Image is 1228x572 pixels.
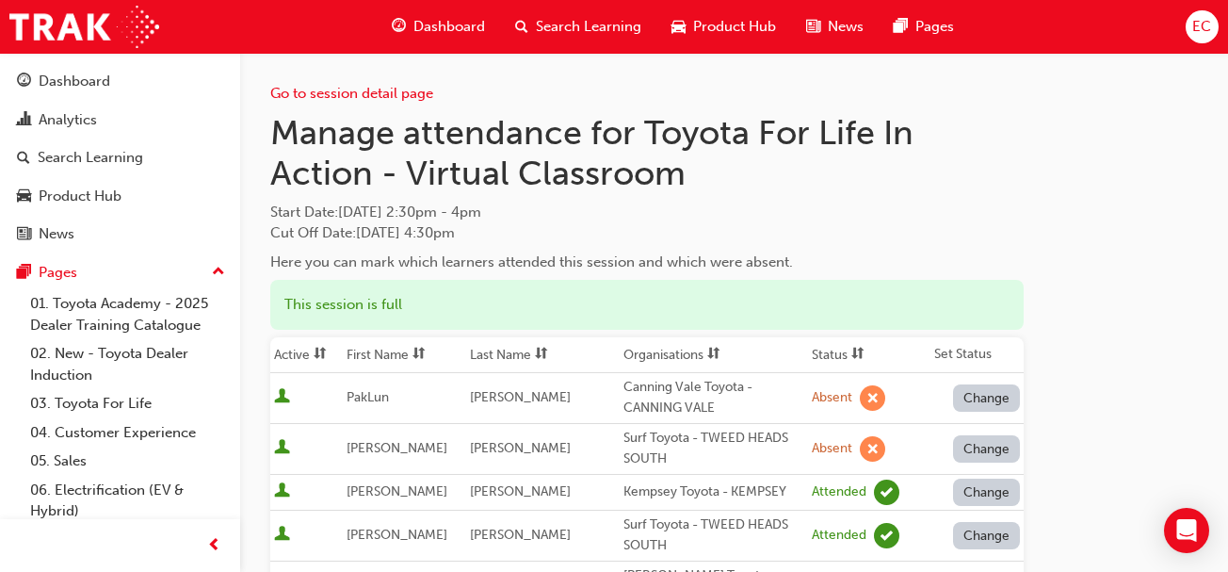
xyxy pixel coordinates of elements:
span: pages-icon [894,15,908,39]
span: EC [1192,16,1211,38]
span: guage-icon [17,74,31,90]
span: search-icon [17,150,30,167]
span: Dashboard [413,16,485,38]
div: Absent [812,440,852,458]
a: Go to session detail page [270,85,433,102]
div: Surf Toyota - TWEED HEADS SOUTH [623,515,804,557]
span: learningRecordVerb_ATTEND-icon [874,523,899,548]
span: guage-icon [392,15,406,39]
button: Pages [8,255,233,290]
span: [DATE] 2:30pm - 4pm [338,204,481,221]
a: search-iconSearch Learning [500,8,656,46]
a: news-iconNews [791,8,879,46]
div: Pages [39,262,77,284]
span: PakLun [347,389,389,405]
a: car-iconProduct Hub [656,8,791,46]
a: Search Learning [8,140,233,175]
span: news-icon [806,15,820,39]
span: [PERSON_NAME] [470,389,571,405]
div: Canning Vale Toyota - CANNING VALE [623,377,804,419]
a: 03. Toyota For Life [23,389,233,418]
div: News [39,223,74,245]
div: Product Hub [39,186,121,207]
span: [PERSON_NAME] [470,527,571,543]
span: User is active [274,388,290,407]
span: Pages [915,16,954,38]
span: User is active [274,439,290,458]
div: Attended [812,483,866,501]
span: Product Hub [693,16,776,38]
div: Attended [812,527,866,545]
span: car-icon [671,15,686,39]
span: sorting-icon [707,347,720,363]
th: Toggle SortBy [270,337,343,373]
span: sorting-icon [314,347,327,363]
div: Search Learning [38,147,143,169]
a: 05. Sales [23,447,233,476]
th: Toggle SortBy [343,337,466,373]
a: guage-iconDashboard [377,8,500,46]
a: Analytics [8,103,233,138]
span: News [828,16,864,38]
img: Trak [9,6,159,48]
span: [PERSON_NAME] [347,440,447,456]
button: DashboardAnalyticsSearch LearningProduct HubNews [8,60,233,255]
span: chart-icon [17,112,31,129]
a: 04. Customer Experience [23,418,233,448]
span: prev-icon [207,534,221,558]
button: Change [953,384,1021,412]
div: Dashboard [39,71,110,92]
a: Dashboard [8,64,233,99]
span: pages-icon [17,265,31,282]
a: 06. Electrification (EV & Hybrid) [23,476,233,526]
th: Toggle SortBy [808,337,929,373]
span: [PERSON_NAME] [347,483,447,499]
div: Here you can mark which learners attended this session and which were absent. [270,252,1024,273]
span: [PERSON_NAME] [347,527,447,543]
span: learningRecordVerb_ABSENT-icon [860,436,885,462]
div: This session is full [270,280,1024,330]
div: Open Intercom Messenger [1164,508,1209,553]
th: Set Status [930,337,1024,373]
button: Change [953,522,1021,549]
div: Surf Toyota - TWEED HEADS SOUTH [623,428,804,470]
span: Cut Off Date : [DATE] 4:30pm [270,224,455,241]
span: car-icon [17,188,31,205]
span: news-icon [17,226,31,243]
a: 01. Toyota Academy - 2025 Dealer Training Catalogue [23,289,233,339]
div: Kempsey Toyota - KEMPSEY [623,482,804,503]
span: Search Learning [536,16,641,38]
span: sorting-icon [412,347,426,363]
span: search-icon [515,15,528,39]
a: News [8,217,233,252]
button: EC [1186,10,1219,43]
span: up-icon [212,260,225,285]
span: User is active [274,526,290,545]
th: Toggle SortBy [466,337,620,373]
a: Product Hub [8,179,233,214]
div: Absent [812,389,852,407]
a: pages-iconPages [879,8,969,46]
span: sorting-icon [535,347,548,363]
span: [PERSON_NAME] [470,440,571,456]
button: Change [953,479,1021,506]
span: learningRecordVerb_ABSENT-icon [860,385,885,411]
h1: Manage attendance for Toyota For Life In Action - Virtual Classroom [270,112,1024,194]
span: learningRecordVerb_ATTEND-icon [874,480,899,505]
th: Toggle SortBy [620,337,808,373]
a: 02. New - Toyota Dealer Induction [23,339,233,389]
span: User is active [274,482,290,501]
span: Start Date : [270,202,1024,223]
button: Change [953,435,1021,463]
span: sorting-icon [851,347,864,363]
span: [PERSON_NAME] [470,483,571,499]
div: Analytics [39,109,97,131]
